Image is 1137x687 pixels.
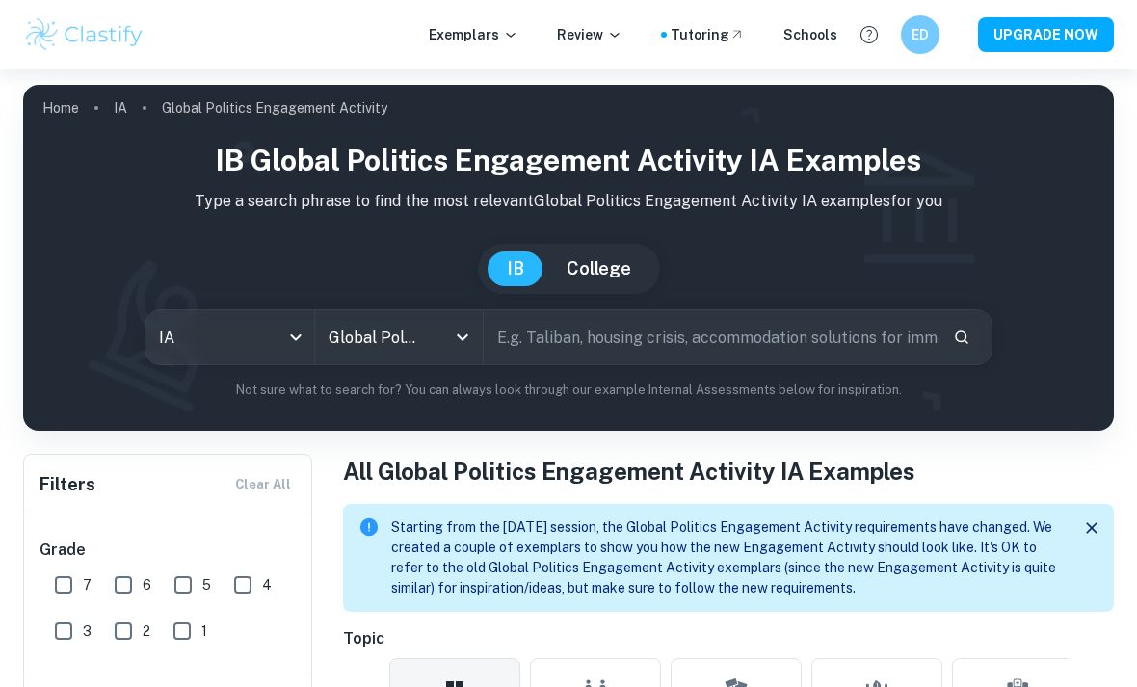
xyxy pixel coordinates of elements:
span: 3 [83,621,92,642]
p: Review [557,24,622,45]
div: IA [145,310,314,364]
a: Tutoring [671,24,745,45]
p: Type a search phrase to find the most relevant Global Politics Engagement Activity IA examples fo... [39,190,1098,213]
span: 1 [201,621,207,642]
button: Close [1077,514,1106,542]
button: UPGRADE NOW [978,17,1114,52]
h6: Grade [40,539,298,562]
button: Open [449,324,476,351]
span: 7 [83,574,92,595]
img: Clastify logo [23,15,145,54]
p: Starting from the [DATE] session, the Global Politics Engagement Activity requirements have chang... [391,517,1062,598]
button: ED [901,15,939,54]
h6: Topic [343,627,1114,650]
h6: Filters [40,471,95,498]
h1: IB Global Politics Engagement Activity IA examples [39,139,1098,182]
p: Exemplars [429,24,518,45]
a: IA [114,94,127,121]
h1: All Global Politics Engagement Activity IA Examples [343,454,1114,489]
h6: ED [910,24,932,45]
span: 6 [143,574,151,595]
span: 4 [262,574,272,595]
button: Help and Feedback [853,18,886,51]
span: 5 [202,574,211,595]
p: Global Politics Engagement Activity [162,97,387,119]
input: E.g. Taliban, housing crisis, accommodation solutions for immigrants... [484,310,938,364]
p: Not sure what to search for? You can always look through our example Internal Assessments below f... [39,381,1098,400]
button: Search [945,321,978,354]
button: College [547,251,650,286]
img: profile cover [23,85,1114,431]
span: 2 [143,621,150,642]
a: Schools [783,24,837,45]
button: IB [488,251,543,286]
a: Home [42,94,79,121]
